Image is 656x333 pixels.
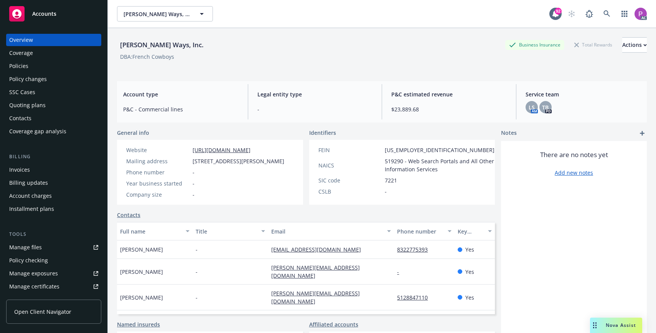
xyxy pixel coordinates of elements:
span: Legal entity type [257,90,373,98]
a: Affiliated accounts [309,320,358,328]
div: Email [271,227,382,235]
div: Billing updates [9,177,48,189]
div: Coverage gap analysis [9,125,66,138]
div: Title [196,227,257,235]
span: [PERSON_NAME] [120,245,163,253]
div: Policy checking [9,254,48,267]
div: Billing [6,153,101,161]
div: Installment plans [9,203,54,215]
button: Full name [117,222,193,240]
div: Manage certificates [9,280,59,293]
span: - [196,268,198,276]
a: [PERSON_NAME][EMAIL_ADDRESS][DOMAIN_NAME] [271,264,360,279]
a: Account charges [6,190,101,202]
span: $23,889.68 [391,105,507,113]
a: Report a Bug [582,6,597,22]
span: TB [542,103,549,111]
div: NAICS [318,161,382,169]
span: [PERSON_NAME] [120,268,163,276]
div: Full name [120,227,181,235]
a: Named insureds [117,320,160,328]
div: Contacts [9,112,31,124]
a: [PERSON_NAME][EMAIL_ADDRESS][DOMAIN_NAME] [271,290,360,305]
span: - [257,105,373,113]
span: Nova Assist [606,322,636,328]
span: Yes [465,245,474,253]
div: Company size [126,191,190,199]
a: Policy checking [6,254,101,267]
a: Contacts [6,112,101,124]
div: Invoices [9,164,30,176]
a: Manage exposures [6,267,101,280]
span: P&C estimated revenue [391,90,507,98]
div: Key contact [458,227,483,235]
span: Identifiers [309,129,336,137]
div: CSLB [318,187,382,195]
div: Account charges [9,190,52,202]
span: 519290 - Web Search Portals and All Other Information Services [385,157,494,173]
a: Manage files [6,241,101,253]
div: Drag to move [590,318,600,333]
a: Overview [6,34,101,46]
a: - [397,268,405,275]
span: [PERSON_NAME] Ways, Inc. [124,10,190,18]
div: Year business started [126,179,190,187]
span: - [193,191,194,199]
a: Installment plans [6,203,101,215]
a: Coverage [6,47,101,59]
span: Yes [465,293,474,302]
div: Business Insurance [505,40,564,50]
span: There are no notes yet [540,150,608,159]
div: Mailing address [126,157,190,165]
button: Actions [622,37,647,53]
a: Billing updates [6,177,101,189]
div: Manage exposures [9,267,58,280]
button: Email [268,222,394,240]
span: - [385,187,387,195]
div: Coverage [9,47,33,59]
a: Policy changes [6,73,101,85]
a: [EMAIL_ADDRESS][DOMAIN_NAME] [271,246,367,253]
a: Quoting plans [6,99,101,111]
a: Add new notes [555,169,593,177]
div: Quoting plans [9,99,46,111]
div: SIC code [318,176,382,184]
span: Accounts [32,11,56,17]
span: Yes [465,268,474,276]
span: - [196,245,198,253]
div: Tools [6,230,101,238]
button: Nova Assist [590,318,642,333]
a: 8322775393 [397,246,434,253]
button: Title [193,222,268,240]
div: Overview [9,34,33,46]
span: - [193,168,194,176]
div: Policy changes [9,73,47,85]
a: Search [599,6,615,22]
a: Invoices [6,164,101,176]
button: Key contact [455,222,495,240]
div: Actions [622,38,647,52]
a: 5128847110 [397,294,434,301]
div: SSC Cases [9,86,35,98]
span: Open Client Navigator [14,308,71,316]
div: Policies [9,60,28,72]
img: photo [635,8,647,20]
span: Account type [123,90,239,98]
a: Start snowing [564,6,579,22]
a: Coverage gap analysis [6,125,101,138]
span: Service team [526,90,641,98]
div: Phone number [397,227,443,235]
a: Policies [6,60,101,72]
span: [PERSON_NAME] [120,293,163,302]
a: Switch app [617,6,632,22]
a: Contacts [117,211,140,219]
span: - [193,179,194,187]
a: add [638,129,647,138]
a: [URL][DOMAIN_NAME] [193,146,251,154]
div: Total Rewards [570,40,616,50]
span: - [196,293,198,302]
span: LS [529,103,535,111]
span: P&C - Commercial lines [123,105,239,113]
div: Phone number [126,168,190,176]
